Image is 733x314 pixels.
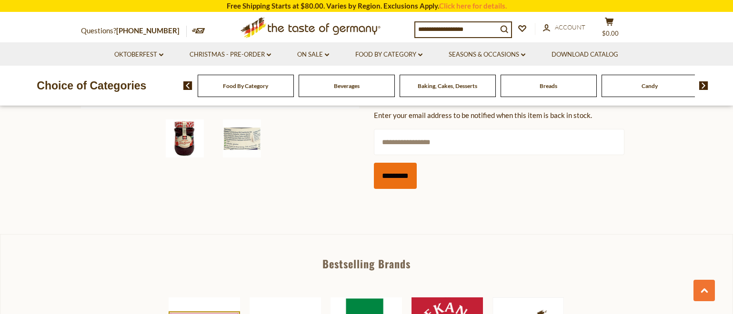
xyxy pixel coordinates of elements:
p: Questions? [81,25,187,37]
a: Download Catalog [552,49,618,60]
a: Food By Category [223,82,268,89]
a: Seasons & Occasions [449,49,525,60]
div: Enter your email address to be notified when this item is back in stock. [374,109,653,121]
a: Account [543,22,585,33]
a: [PHONE_NUMBER] [116,26,180,35]
a: Breads [540,82,557,89]
button: $0.00 [595,17,624,41]
div: Bestselling Brands [0,258,733,269]
a: Click here for details. [439,1,507,10]
a: Food By Category [355,49,422,60]
img: Schwartau "Rote Gruetze" Berry Compote, 17.6 oz [223,119,261,157]
a: Beverages [334,82,360,89]
img: Schwartau "Rote Gruetze" Berry Compote, 17.6 oz [166,119,204,157]
img: next arrow [699,81,708,90]
a: Oktoberfest [114,49,163,60]
a: Candy [642,82,658,89]
a: Baking, Cakes, Desserts [418,82,477,89]
a: Christmas - PRE-ORDER [190,49,271,60]
img: previous arrow [183,81,192,90]
span: $0.00 [602,29,619,37]
a: On Sale [297,49,329,60]
span: Account [555,23,585,31]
